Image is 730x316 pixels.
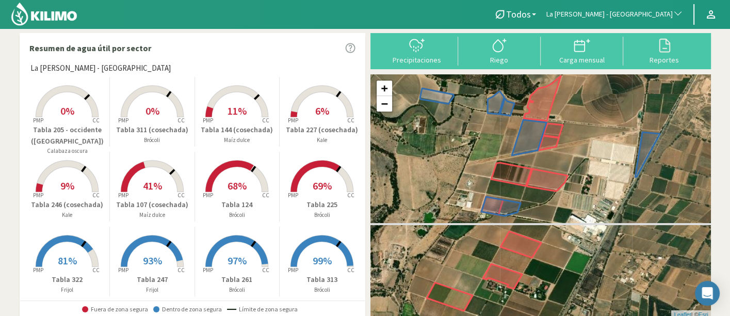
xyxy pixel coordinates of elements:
span: 99% [313,254,332,267]
tspan: PMP [203,117,213,124]
tspan: CC [177,117,185,124]
p: Brócoli [280,286,365,294]
p: Frijol [110,286,194,294]
a: Zoom in [377,81,392,96]
span: 41% [143,179,162,192]
tspan: CC [177,266,185,274]
p: Tabla 313 [280,274,365,285]
p: Brócoli [195,286,280,294]
p: Tabla 225 [280,199,365,210]
p: Maíz dulce [110,211,194,219]
p: Tabla 246 (cosechada) [25,199,110,210]
tspan: CC [348,192,355,199]
p: Calabaza oscura [25,147,110,155]
button: La [PERSON_NAME] - [GEOGRAPHIC_DATA] [541,3,688,26]
p: Tabla 247 [110,274,194,285]
span: La [PERSON_NAME] - [GEOGRAPHIC_DATA] [30,62,171,74]
tspan: CC [263,192,270,199]
tspan: PMP [33,192,43,199]
span: Dentro de zona segura [153,306,222,313]
tspan: CC [177,192,185,199]
span: La [PERSON_NAME] - [GEOGRAPHIC_DATA] [546,9,673,20]
tspan: PMP [288,192,298,199]
p: Tabla 107 (cosechada) [110,199,194,210]
span: Fuera de zona segura [82,306,148,313]
tspan: CC [263,266,270,274]
tspan: PMP [203,266,213,274]
p: Frijol [25,286,110,294]
span: 9% [60,179,74,192]
tspan: CC [263,117,270,124]
span: 93% [143,254,162,267]
p: Brócoli [110,136,194,145]
tspan: PMP [118,117,128,124]
p: Kale [280,136,365,145]
span: Todos [506,9,531,20]
tspan: PMP [118,192,128,199]
div: Reportes [626,56,703,64]
tspan: PMP [33,117,43,124]
p: Tabla 261 [195,274,280,285]
tspan: PMP [118,266,128,274]
p: Maíz dulce [195,136,280,145]
tspan: CC [348,117,355,124]
span: 81% [58,254,77,267]
tspan: PMP [203,192,213,199]
span: 0% [60,104,74,117]
tspan: CC [93,192,100,199]
tspan: PMP [288,117,298,124]
span: 69% [313,179,332,192]
span: 6% [315,104,329,117]
tspan: PMP [33,266,43,274]
a: Zoom out [377,96,392,112]
p: Tabla 144 (cosechada) [195,124,280,135]
tspan: CC [93,117,100,124]
span: 11% [228,104,247,117]
p: Tabla 205 - occidente ([GEOGRAPHIC_DATA]) [25,124,110,147]
div: Precipitaciones [379,56,455,64]
tspan: CC [93,266,100,274]
div: Carga mensual [544,56,620,64]
button: Precipitaciones [376,37,458,64]
span: 97% [228,254,247,267]
p: Brócoli [195,211,280,219]
p: Tabla 311 (cosechada) [110,124,194,135]
p: Tabla 322 [25,274,110,285]
p: Brócoli [280,211,365,219]
img: Kilimo [10,2,78,26]
p: Kale [25,211,110,219]
tspan: PMP [288,266,298,274]
p: Resumen de agua útil por sector [29,42,151,54]
span: 0% [145,104,159,117]
div: Open Intercom Messenger [695,281,720,306]
button: Reportes [623,37,706,64]
p: Tabla 124 [195,199,280,210]
span: 68% [228,179,247,192]
p: Tabla 227 (cosechada) [280,124,365,135]
button: Carga mensual [541,37,623,64]
button: Riego [458,37,541,64]
tspan: CC [348,266,355,274]
span: Límite de zona segura [227,306,298,313]
div: Riego [461,56,538,64]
